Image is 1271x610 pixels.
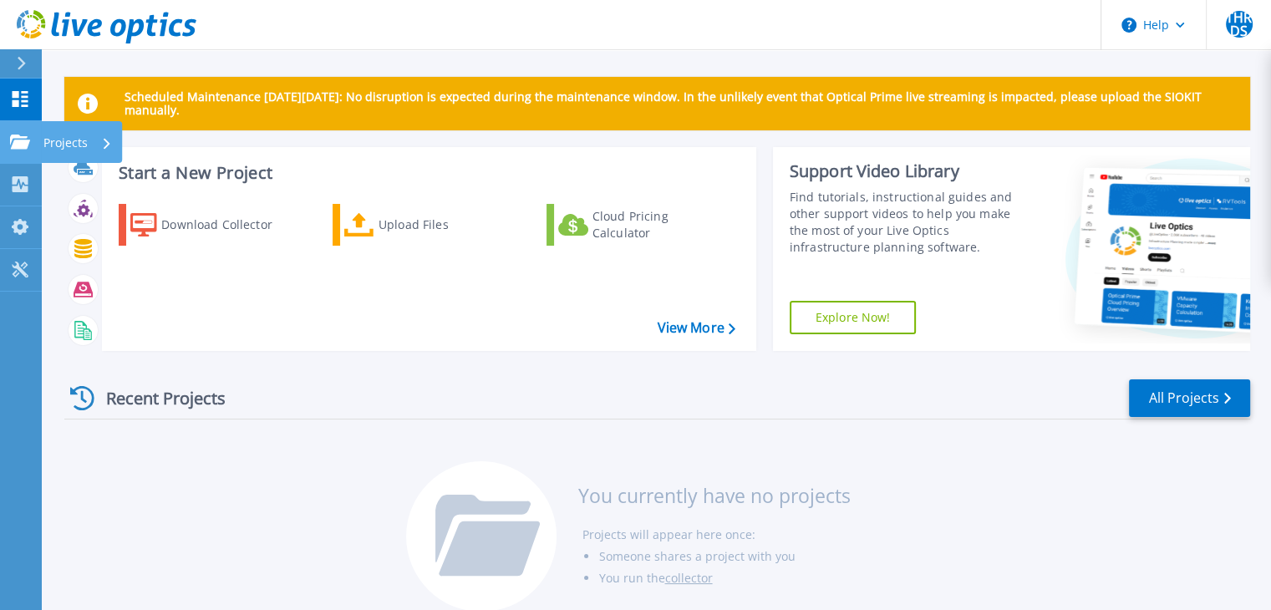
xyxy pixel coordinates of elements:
a: Explore Now! [790,301,917,334]
div: Support Video Library [790,160,1030,182]
li: Someone shares a project with you [598,546,850,567]
a: Download Collector [119,204,305,246]
p: Projects [43,121,88,165]
span: THRDS [1226,11,1253,38]
h3: You currently have no projects [577,486,850,505]
div: Download Collector [161,208,295,241]
a: View More [657,320,735,336]
div: Upload Files [379,208,512,241]
div: Recent Projects [64,378,248,419]
a: collector [664,570,712,586]
a: Upload Files [333,204,519,246]
h3: Start a New Project [119,164,735,182]
div: Cloud Pricing Calculator [592,208,726,241]
li: You run the [598,567,850,589]
p: Scheduled Maintenance [DATE][DATE]: No disruption is expected during the maintenance window. In t... [125,90,1237,117]
li: Projects will appear here once: [582,524,850,546]
a: Cloud Pricing Calculator [547,204,733,246]
a: All Projects [1129,379,1250,417]
div: Find tutorials, instructional guides and other support videos to help you make the most of your L... [790,189,1030,256]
